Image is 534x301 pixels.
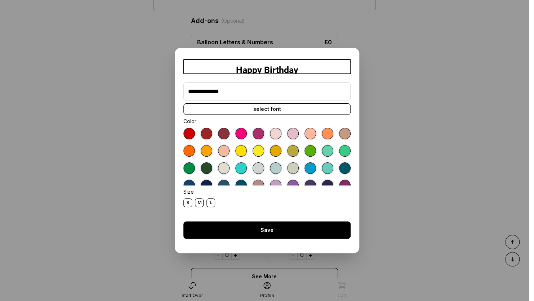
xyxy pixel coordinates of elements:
div: Happy Birthday [236,67,298,74]
div: Color [183,118,351,125]
div: select font [183,103,351,115]
div: Save [183,221,351,239]
div: Size [183,188,351,196]
div: L [206,198,215,207]
div: M [195,198,204,207]
div: S [183,198,192,207]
